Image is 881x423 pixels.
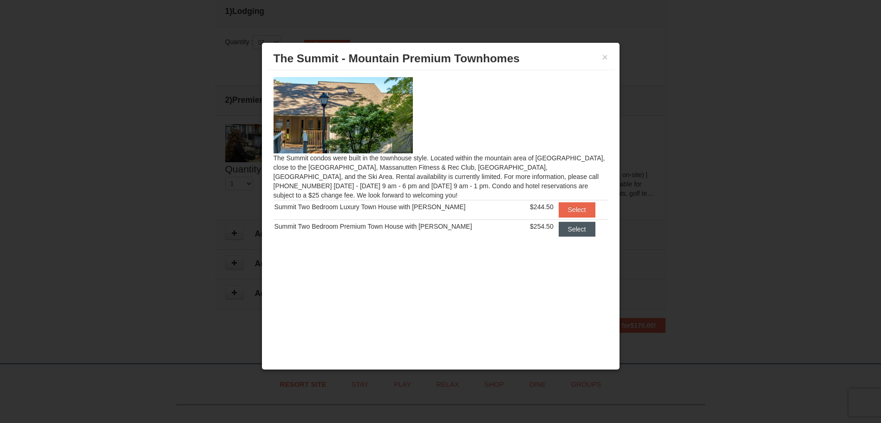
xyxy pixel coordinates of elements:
button: Select [559,222,595,237]
div: Summit Two Bedroom Luxury Town House with [PERSON_NAME] [274,202,522,211]
span: The Summit - Mountain Premium Townhomes [274,52,520,65]
span: $254.50 [530,223,554,230]
div: The Summit condos were built in the townhouse style. Located within the mountain area of [GEOGRAP... [267,70,615,255]
span: $244.50 [530,203,554,211]
img: 19219034-1-0eee7e00.jpg [274,77,413,153]
button: × [602,53,608,62]
button: Select [559,202,595,217]
div: Summit Two Bedroom Premium Town House with [PERSON_NAME] [274,222,522,231]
